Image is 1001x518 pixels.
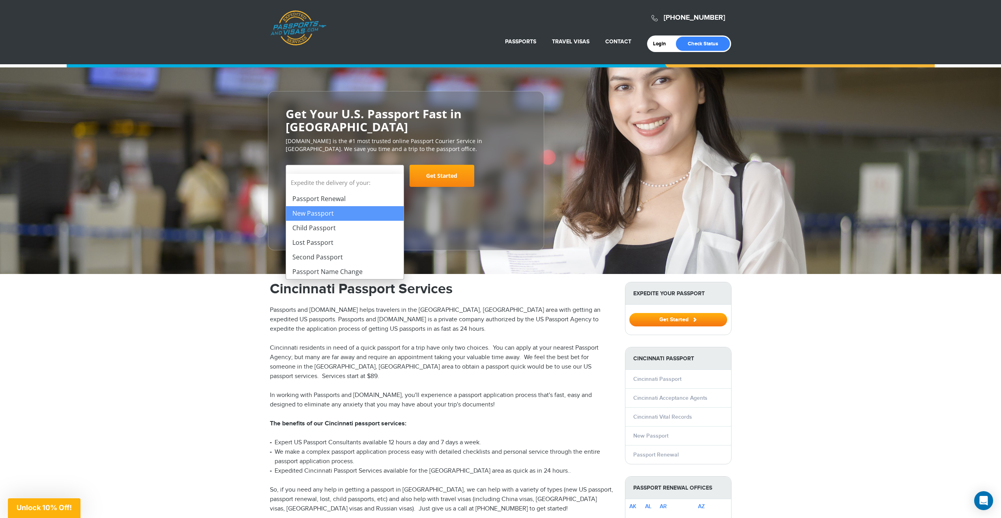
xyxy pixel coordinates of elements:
a: AK [629,503,636,510]
a: AZ [698,503,705,510]
button: Get Started [629,313,727,326]
h1: Cincinnati Passport Services [270,282,613,296]
a: Check Status [676,37,730,51]
h2: Get Your U.S. Passport Fast in [GEOGRAPHIC_DATA] [286,107,526,133]
li: Second Passport [286,250,404,265]
a: Contact [605,38,631,45]
li: Expedite the delivery of your: [286,174,404,279]
strong: Expedite Your Passport [625,282,731,305]
a: AL [645,503,651,510]
a: New Passport [633,432,668,439]
span: Select Your Service [292,172,355,181]
a: Passport Renewal [633,451,679,458]
p: In working with Passports and [DOMAIN_NAME], you'll experience a passport application process tha... [270,391,613,410]
strong: The benefits of our Cincinnati passport services: [270,420,406,427]
li: We make a complex passport application process easy with detailed checklists and personal service... [270,447,613,466]
p: Passports and [DOMAIN_NAME] helps travelers in the [GEOGRAPHIC_DATA], [GEOGRAPHIC_DATA] area with... [270,306,613,334]
strong: Cincinnati Passport [625,347,731,370]
a: Cincinnati Acceptance Agents [633,395,707,401]
a: Login [653,41,672,47]
div: Open Intercom Messenger [974,491,993,510]
li: Expert US Passport Consultants available 12 hours a day and 7 days a week. [270,438,613,447]
span: Unlock 10% Off! [17,503,72,512]
a: Cincinnati Vital Records [633,414,692,420]
a: [PHONE_NUMBER] [664,13,725,22]
span: Select Your Service [292,168,396,190]
li: Child Passport [286,221,404,235]
a: Get Started [410,165,474,187]
p: [DOMAIN_NAME] is the #1 most trusted online Passport Courier Service in [GEOGRAPHIC_DATA]. We sav... [286,137,526,153]
strong: Passport Renewal Offices [625,477,731,499]
div: Unlock 10% Off! [8,498,80,518]
li: Passport Renewal [286,192,404,206]
a: Passports [505,38,536,45]
li: Passport Name Change [286,265,404,279]
a: Cincinnati Passport [633,376,681,382]
span: Starting at $199 + government fees [286,191,526,199]
a: AR [660,503,667,510]
span: Select Your Service [286,165,404,187]
strong: Expedite the delivery of your: [286,174,404,192]
li: Expedited Cincinnati Passport Services available for the [GEOGRAPHIC_DATA] area as quick as in 24... [270,466,613,476]
li: Lost Passport [286,235,404,250]
p: So, if you need any help in getting a passport in [GEOGRAPHIC_DATA], we can help with a variety o... [270,485,613,514]
a: Get Started [629,316,727,322]
li: New Passport [286,206,404,221]
p: Cincinnati residents in need of a quick passport for a trip have only two choices. You can apply ... [270,343,613,381]
a: Travel Visas [552,38,589,45]
a: Passports & [DOMAIN_NAME] [270,10,326,46]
